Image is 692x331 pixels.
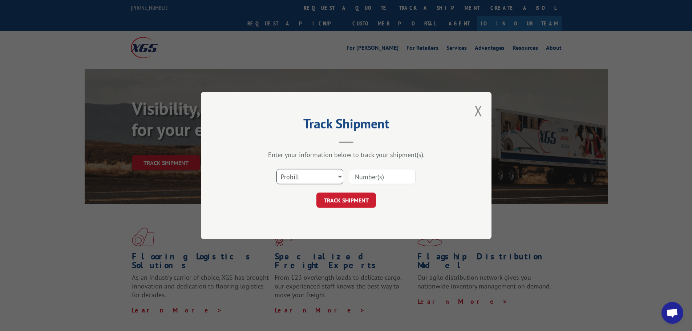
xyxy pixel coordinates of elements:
div: Open chat [661,302,683,324]
input: Number(s) [349,169,416,184]
button: TRACK SHIPMENT [316,193,376,208]
button: Close modal [474,101,482,120]
h2: Track Shipment [237,118,455,132]
div: Enter your information below to track your shipment(s). [237,150,455,159]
